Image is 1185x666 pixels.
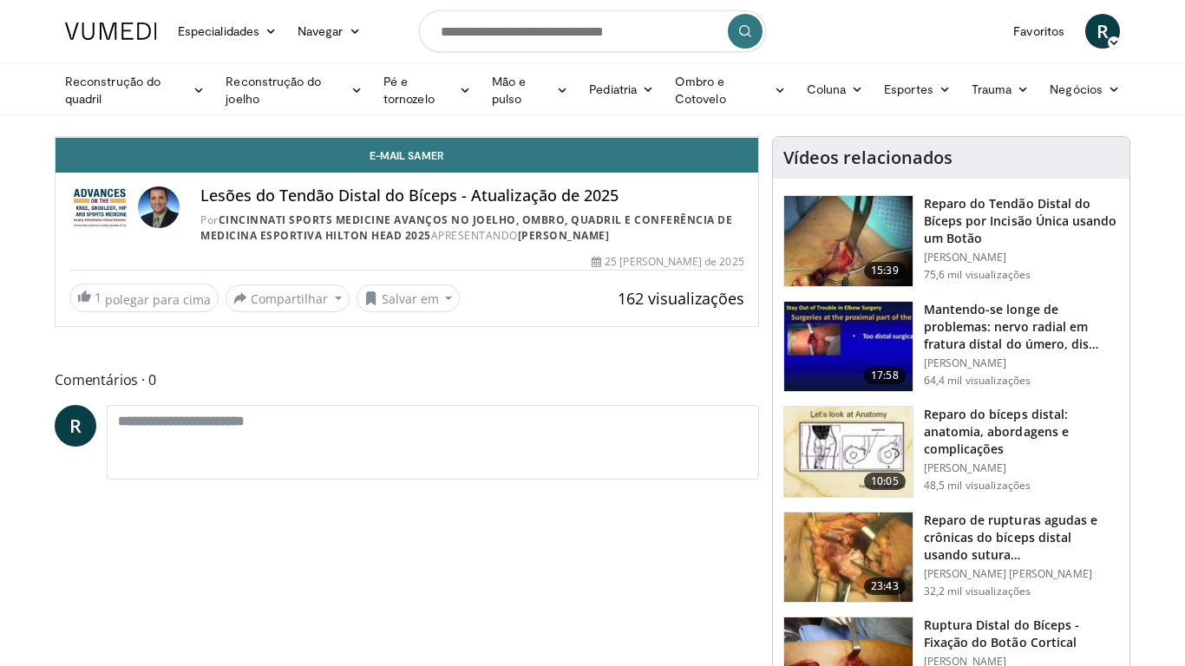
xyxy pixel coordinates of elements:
[871,368,899,382] font: 17:58
[69,413,82,438] font: R
[924,406,1069,457] font: Reparo do bíceps distal: anatomia, abordagens e complicações
[924,478,1031,493] font: 48,5 mil visualizações
[370,149,444,161] font: E-mail Samer
[924,584,1031,598] font: 32,2 mil visualizações
[924,373,1031,388] font: 64,4 mil visualizações
[287,14,371,49] a: Navegar
[105,291,211,307] font: polegar para cima
[924,566,1092,581] font: [PERSON_NAME] [PERSON_NAME]
[1039,72,1130,107] a: Negócios
[1050,82,1103,96] font: Negócios
[924,267,1031,282] font: 75,6 mil visualizações
[618,288,744,309] font: 162 visualizações
[138,186,180,228] img: Avatar
[200,212,732,243] a: Cincinnati Sports Medicine Avanços no Joelho, Ombro, Quadril e Conferência de Medicina Esportiva ...
[56,137,758,138] video-js: Video Player
[200,212,219,227] font: Por
[871,473,899,488] font: 10:05
[924,617,1080,650] font: Ruptura Distal do Bíceps - Fixação do Botão Cortical
[589,82,637,96] font: Pediatria
[167,14,287,49] a: Especialidades
[383,74,435,106] font: Pé e tornozelo
[1003,14,1075,49] a: Favoritos
[783,406,1119,498] a: 10:05 Reparo do bíceps distal: anatomia, abordagens e complicações [PERSON_NAME] 48,5 mil visuali...
[784,302,913,392] img: Q2xRg7exoPLTwO8X4xMDoxOjB1O8AjAz_1.150x105_q85_crop-smart_upscale.jpg
[56,138,758,173] a: E-mail Samer
[796,72,874,107] a: Coluna
[924,250,1007,264] font: [PERSON_NAME]
[924,460,1007,475] font: [PERSON_NAME]
[518,228,610,243] a: [PERSON_NAME]
[55,370,138,389] font: Comentários
[1085,14,1120,49] a: R
[65,23,157,40] img: Logotipo da VuMedi
[871,578,899,593] font: 23:43
[419,10,766,52] input: Pesquisar tópicos, intervenções
[148,370,156,389] font: 0
[200,185,619,206] font: Lesões do Tendão Distal do Bíceps - Atualização de 2025
[924,512,1098,563] font: Reparo de rupturas agudas e crônicas do bíceps distal usando sutura…
[783,146,953,169] font: Vídeos relacionados
[95,289,101,305] font: 1
[961,72,1040,107] a: Trauma
[65,74,160,106] font: Reconstrução do quadril
[481,73,579,108] a: Mão e pulso
[784,513,913,603] img: bennett_acute_distal_biceps_3.png.150x105_q85_crop-smart_upscale.jpg
[251,291,328,307] font: Compartilhar
[783,512,1119,604] a: 23:43 Reparo de rupturas agudas e crônicas do bíceps distal usando sutura… [PERSON_NAME] [PERSON_...
[69,186,131,228] img: Avanços da Medicina Esportiva de Cincinnati na Conferência de Joelho, Ombro, Quadril e Medicina E...
[783,301,1119,393] a: 17:58 Mantendo-se longe de problemas: nervo radial em fratura distal do úmero, dis… [PERSON_NAME]...
[884,82,933,96] font: Esportes
[55,405,96,447] a: R
[373,73,481,108] a: Pé e tornozelo
[226,74,321,106] font: Reconstrução do joelho
[215,73,373,108] a: Reconstrução do joelho
[431,228,518,243] font: APRESENTANDO
[492,74,526,106] font: Mão e pulso
[357,284,461,312] button: Salvar em
[972,82,1012,96] font: Trauma
[924,356,1007,370] font: [PERSON_NAME]
[784,196,913,286] img: king_0_3.png.150x105_q85_crop-smart_upscale.jpg
[382,291,439,307] font: Salvar em
[605,254,743,269] font: 25 [PERSON_NAME] de 2025
[783,195,1119,287] a: 15:39 Reparo do Tendão Distal do Bíceps por Incisão Única usando um Botão [PERSON_NAME] 75,6 mil ...
[55,73,215,108] a: Reconstrução do quadril
[178,23,259,38] font: Especialidades
[1013,23,1064,38] font: Favoritos
[807,82,846,96] font: Coluna
[924,301,1099,352] font: Mantendo-se longe de problemas: nervo radial em fratura distal do úmero, dis…
[1097,18,1109,43] font: R
[675,74,726,106] font: Ombro e Cotovelo
[784,407,913,497] img: 90401_0000_3.png.150x105_q85_crop-smart_upscale.jpg
[226,284,350,312] button: Compartilhar
[69,284,219,313] a: 1 polegar para cima
[871,263,899,277] font: 15:39
[298,23,344,38] font: Navegar
[924,195,1117,246] font: Reparo do Tendão Distal do Bíceps por Incisão Única usando um Botão
[874,72,961,107] a: Esportes
[665,73,796,108] a: Ombro e Cotovelo
[579,72,665,107] a: Pediatria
